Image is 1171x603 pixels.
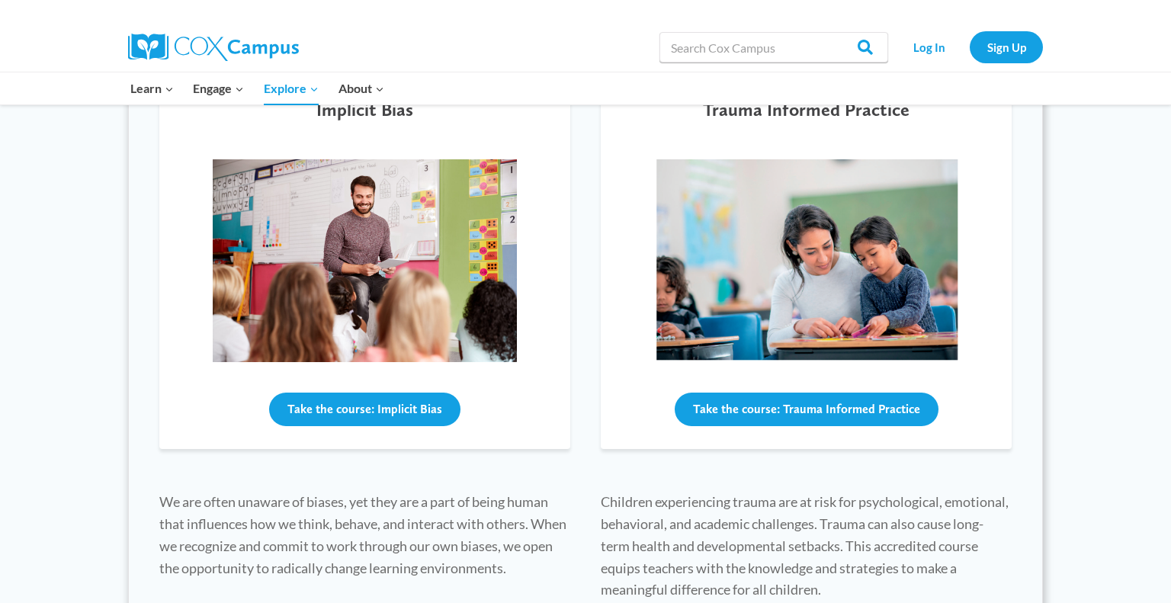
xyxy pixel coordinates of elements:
[128,34,299,61] img: Cox Campus
[254,72,329,104] button: Child menu of Explore
[703,99,910,121] h5: Trauma Informed Practice
[159,491,570,579] p: We are often unaware of biases, yet they are a part of being human that influences how we think, ...
[120,72,393,104] nav: Primary Navigation
[970,31,1043,63] a: Sign Up
[601,76,1012,449] a: Trauma Informed Practice Take the course: Trauma Informed Practice
[601,491,1012,601] p: Children experiencing trauma are at risk for psychological, emotional, behavioral, and academic c...
[213,159,517,362] img: iStock-1160927576-1536x1024.jpg
[159,76,570,449] a: Implicit Bias Take the course: Implicit Bias
[896,31,962,63] a: Log In
[329,72,394,104] button: Child menu of About
[654,159,958,362] img: teaching_student_one-1.png
[269,393,460,426] button: Take the course: Implicit Bias
[316,99,413,121] h5: Implicit Bias
[675,393,938,426] button: Take the course: Trauma Informed Practice
[659,32,888,63] input: Search Cox Campus
[120,72,184,104] button: Child menu of Learn
[896,31,1043,63] nav: Secondary Navigation
[184,72,255,104] button: Child menu of Engage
